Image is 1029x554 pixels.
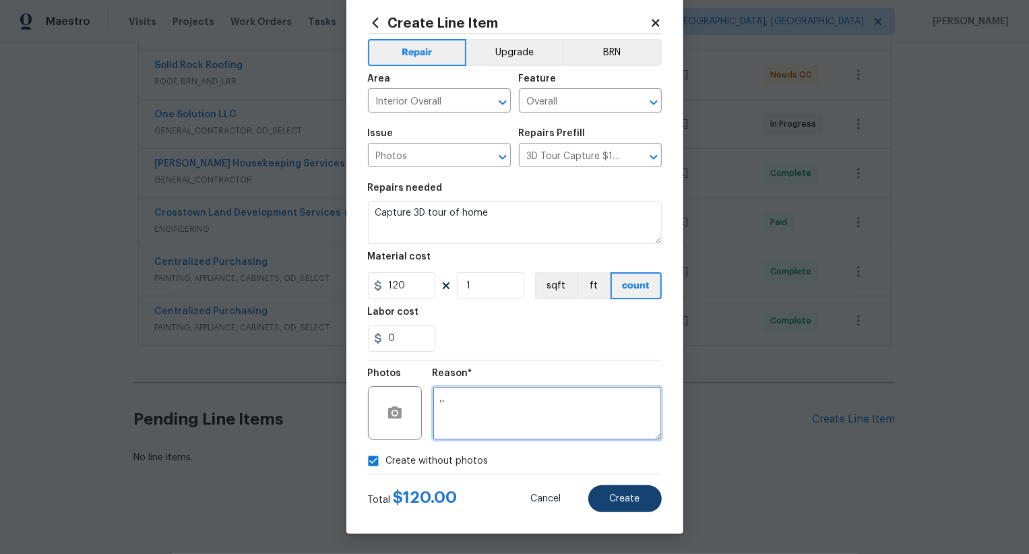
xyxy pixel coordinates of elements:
h2: Create Line Item [368,16,650,30]
span: Cancel [531,494,561,504]
h5: Repairs Prefill [519,129,586,138]
button: Repair [368,39,467,66]
button: Open [644,148,663,166]
h5: Issue [368,129,394,138]
button: Upgrade [466,39,563,66]
h5: Feature [519,74,557,84]
span: $ 120.00 [394,489,458,505]
button: Create [588,485,662,512]
h5: Repairs needed [368,183,443,193]
h5: Photos [368,369,402,378]
h5: Area [368,74,391,84]
div: Total [368,491,458,507]
button: Open [493,148,512,166]
button: ft [577,272,611,299]
h5: Labor cost [368,307,419,317]
button: Cancel [509,485,583,512]
h5: Reason* [433,369,472,378]
h5: Material cost [368,252,431,261]
span: Create [610,494,640,504]
button: BRN [563,39,662,66]
button: Open [493,93,512,112]
textarea: ,, [433,386,662,440]
button: count [611,272,662,299]
span: Create without photos [386,454,489,468]
textarea: Capture 3D tour of home [368,201,662,244]
button: Open [644,93,663,112]
button: sqft [535,272,577,299]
